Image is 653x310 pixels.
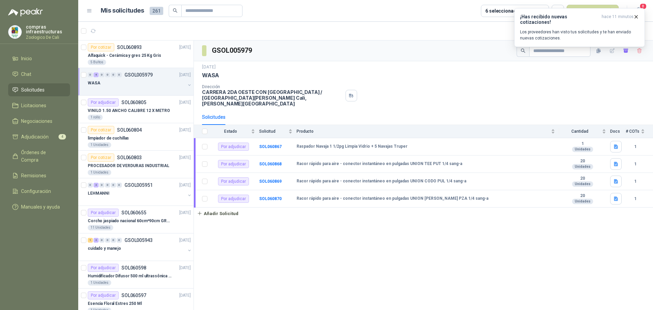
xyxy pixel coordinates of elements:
[88,300,142,307] p: Esencia Floral Estres 250 Ml
[626,129,639,134] span: # COTs
[94,183,99,187] div: 2
[94,238,99,243] div: 2
[297,129,550,134] span: Producto
[297,179,466,184] b: Racor rápido para aire - conector instantáneo en pulgadas UNION CODO PUL 1/4 sang-a
[626,161,645,167] b: 1
[21,55,32,62] span: Inicio
[88,245,121,252] p: cuidado y manejo
[99,183,104,187] div: 0
[179,154,191,161] p: [DATE]
[8,146,70,166] a: Órdenes de Compra
[202,72,219,79] p: WASA
[212,45,253,56] h3: GSOL005979
[179,99,191,106] p: [DATE]
[78,206,194,233] a: Por adjudicarSOL060655[DATE] Corcho jaspiado nacional 60cm*90cm GROSOR 8MM11 Unidades
[259,144,282,149] a: SOL060867
[78,151,194,178] a: Por cotizarSOL060803[DATE] PROCESADOR DE VERDURAS INDUSTRIAL1 Unidades
[259,179,282,184] a: SOL060869
[179,127,191,133] p: [DATE]
[78,40,194,68] a: Por cotizarSOL060893[DATE] Alfaquick - Cerámica y gres 25 Kg Gris5 Bultos
[78,96,194,123] a: Por adjudicarSOL060805[DATE] VINILO 1.50 ANCHO CALIBRE 12 X METRO1 rollo
[88,60,106,65] div: 5 Bultos
[485,7,522,15] div: 6 seleccionadas
[88,52,161,59] p: Alfaquick - Cerámica y gres 25 Kg Gris
[202,89,343,107] p: CARRERA 2DA OESTE CON [GEOGRAPHIC_DATA] / [GEOGRAPHIC_DATA][PERSON_NAME] Cali , [PERSON_NAME][GEO...
[8,68,70,81] a: Chat
[78,123,194,151] a: Por cotizarSOL060804[DATE] limpiador de cuchillas1 Unidades
[8,130,70,143] a: Adjudicación4
[179,44,191,51] p: [DATE]
[297,196,488,201] b: Racor rápido para aire - conector instantáneo en pulgadas UNION [PERSON_NAME] PZA 1/4 sang-a
[194,208,653,219] a: Añadir Solicitud
[88,264,119,272] div: Por adjudicar
[559,125,610,138] th: Cantidad
[639,3,647,10] span: 8
[610,125,626,138] th: Docs
[78,261,194,289] a: Por adjudicarSOL060598[DATE] Humidificador Difusor 500 ml ultrassônica Residencial Ultrassônico 5...
[88,170,111,175] div: 1 Unidades
[121,210,146,215] p: SOL060655
[520,29,639,41] p: Los proveedores han visto tus solicitudes y te han enviado nuevas cotizaciones.
[88,115,103,120] div: 1 rollo
[111,72,116,77] div: 0
[259,162,282,166] a: SOL060868
[259,129,287,134] span: Solicitud
[514,8,645,47] button: ¡Has recibido nuevas cotizaciones!hace 11 minutos Los proveedores han visto tus solicitudes y te ...
[101,6,144,16] h1: Mis solicitudes
[559,141,606,147] b: 1
[633,5,645,17] button: 8
[88,291,119,299] div: Por adjudicar
[259,196,282,201] a: SOL060870
[8,185,70,198] a: Configuración
[572,147,593,152] div: Unidades
[202,113,225,121] div: Solicitudes
[121,293,146,298] p: SOL060597
[88,236,192,258] a: 1 2 0 0 0 0 GSOL005943[DATE] cuidado y manejo
[194,208,241,219] button: Añadir Solicitud
[21,102,46,109] span: Licitaciones
[567,5,619,17] button: Nueva solicitud
[88,273,172,279] p: Humidificador Difusor 500 ml ultrassônica Residencial Ultrassônico 500ml con voltaje de blanco
[8,200,70,213] a: Manuales y ayuda
[21,172,46,179] span: Remisiones
[88,238,93,243] div: 1
[559,193,606,199] b: 20
[602,14,634,25] span: hace 11 minutos
[218,143,249,151] div: Por adjudicar
[124,238,153,243] p: GSOL005943
[88,72,93,77] div: 0
[117,183,122,187] div: 0
[212,129,250,134] span: Estado
[26,35,70,39] p: Zoologico De Cali
[179,72,191,78] p: [DATE]
[117,155,142,160] p: SOL060803
[117,45,142,50] p: SOL060893
[173,8,178,13] span: search
[218,160,249,168] div: Por adjudicar
[179,292,191,299] p: [DATE]
[99,238,104,243] div: 0
[111,238,116,243] div: 0
[88,225,113,230] div: 11 Unidades
[626,178,645,185] b: 1
[559,129,601,134] span: Cantidad
[88,71,192,93] a: 0 4 0 0 0 0 GSOL005979[DATE] WASA
[9,26,21,38] img: Company Logo
[21,187,51,195] span: Configuración
[88,280,111,285] div: 1 Unidades
[626,125,653,138] th: # COTs
[88,218,172,224] p: Corcho jaspiado nacional 60cm*90cm GROSOR 8MM
[297,125,559,138] th: Producto
[626,144,645,150] b: 1
[88,209,119,217] div: Por adjudicar
[88,181,192,203] a: 0 2 0 0 0 0 GSOL005951[DATE] LEHMANNI
[124,183,153,187] p: GSOL005951
[99,72,104,77] div: 0
[121,265,146,270] p: SOL060598
[179,265,191,271] p: [DATE]
[297,161,462,167] b: Racor rápido para aire - conector instantáneo en pulgadas UNION TEE PUT 1/4 sang-a
[572,199,593,204] div: Unidades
